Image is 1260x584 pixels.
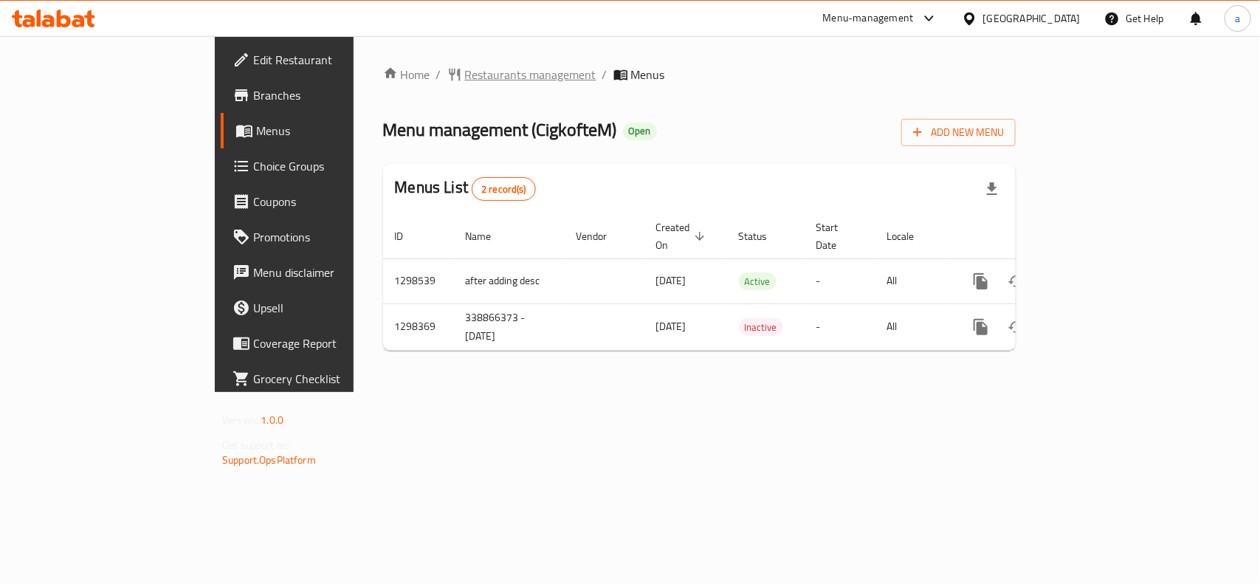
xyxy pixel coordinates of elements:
[222,450,316,470] a: Support.OpsPlatform
[472,177,536,201] div: Total records count
[576,227,627,245] span: Vendor
[875,303,951,350] td: All
[253,51,413,69] span: Edit Restaurant
[221,361,425,396] a: Grocery Checklist
[465,66,596,83] span: Restaurants management
[395,227,423,245] span: ID
[656,317,686,336] span: [DATE]
[253,157,413,175] span: Choice Groups
[963,309,999,345] button: more
[253,334,413,352] span: Coverage Report
[253,299,413,317] span: Upsell
[383,214,1117,351] table: enhanced table
[221,255,425,290] a: Menu disclaimer
[739,272,777,290] div: Active
[623,125,657,137] span: Open
[739,318,783,336] div: Inactive
[395,176,536,201] h2: Menus List
[383,66,1016,83] nav: breadcrumb
[739,319,783,336] span: Inactive
[256,122,413,140] span: Menus
[816,219,858,254] span: Start Date
[805,258,875,303] td: -
[656,219,709,254] span: Created On
[454,258,565,303] td: after adding desc
[602,66,607,83] li: /
[974,171,1010,207] div: Export file
[739,273,777,290] span: Active
[253,264,413,281] span: Menu disclaimer
[875,258,951,303] td: All
[447,66,596,83] a: Restaurants management
[454,303,565,350] td: 338866373 - [DATE]
[656,271,686,290] span: [DATE]
[631,66,665,83] span: Menus
[222,410,258,430] span: Version:
[221,42,425,78] a: Edit Restaurant
[951,214,1117,259] th: Actions
[383,113,617,146] span: Menu management ( CigkofteM )
[805,303,875,350] td: -
[472,182,535,196] span: 2 record(s)
[253,228,413,246] span: Promotions
[823,10,914,27] div: Menu-management
[253,193,413,210] span: Coupons
[901,119,1016,146] button: Add New Menu
[913,123,1004,142] span: Add New Menu
[999,309,1034,345] button: Change Status
[983,10,1081,27] div: [GEOGRAPHIC_DATA]
[222,436,290,455] span: Get support on:
[221,326,425,361] a: Coverage Report
[221,219,425,255] a: Promotions
[221,290,425,326] a: Upsell
[623,123,657,140] div: Open
[436,66,441,83] li: /
[221,148,425,184] a: Choice Groups
[1235,10,1240,27] span: a
[999,264,1034,299] button: Change Status
[963,264,999,299] button: more
[739,227,787,245] span: Status
[221,78,425,113] a: Branches
[466,227,511,245] span: Name
[261,410,283,430] span: 1.0.0
[221,184,425,219] a: Coupons
[887,227,934,245] span: Locale
[253,370,413,388] span: Grocery Checklist
[221,113,425,148] a: Menus
[253,86,413,104] span: Branches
